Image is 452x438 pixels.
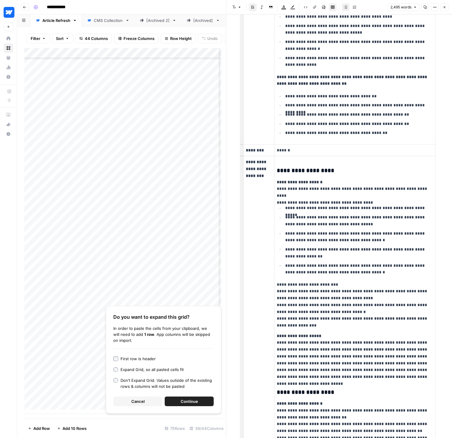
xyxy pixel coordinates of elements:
div: Don’t Expand Grid. Values outside of the existing rows & columns will not be pasted [121,377,214,389]
button: Add 10 Rows [53,424,90,433]
span: Filter [31,35,40,41]
div: CMS Collection [94,17,123,23]
input: First row is header [113,356,118,361]
button: What's new? [4,120,13,129]
a: Your Data [4,53,13,62]
input: Don’t Expand Grid. Values outside of the existing rows & columns will not be pasted [113,378,118,383]
a: CMS Collection [82,14,135,26]
span: Sort [56,35,64,41]
a: Article Refresh [31,14,82,26]
a: Usage [4,62,13,72]
a: [Archived] [182,14,225,26]
div: Article Refresh [42,17,70,23]
span: 2,495 words [390,5,411,10]
button: Cancel [113,397,162,406]
button: Row Height [161,34,196,43]
button: Help + Support [4,129,13,139]
button: Undo [198,34,221,43]
a: Settings [4,72,13,82]
a: [Archived 2] [135,14,182,26]
span: Add 10 Rows [63,425,87,431]
button: 44 Columns [75,34,112,43]
a: Home [4,34,13,43]
div: First row is header [121,356,156,362]
div: 75 Rows [162,424,187,433]
b: 1 row [144,332,154,337]
div: [Archived] [193,17,213,23]
button: Sort [52,34,73,43]
div: [Archived 2] [146,17,170,23]
div: Do you want to expand this grid? [113,313,214,321]
span: Freeze Columns [124,35,154,41]
span: Continue [181,398,198,404]
a: Browse [4,43,13,53]
button: Workspace: Webflow [4,5,13,20]
button: Filter [27,34,50,43]
button: Freeze Columns [114,34,158,43]
span: Add Row [33,425,50,431]
span: 44 Columns [85,35,108,41]
button: 2,495 words [388,3,420,11]
div: In order to paste the cells from your clipboard, we will need to add . App columns will be skippe... [113,325,214,343]
span: Cancel [131,398,145,404]
button: Continue [165,397,214,406]
a: AirOps Academy [4,110,13,120]
input: Expand Grid, so all pasted cells fit [113,367,118,372]
div: Expand Grid, so all pasted cells fit [121,367,184,373]
span: Undo [207,35,218,41]
img: Webflow Logo [4,7,14,18]
button: Add Row [24,424,53,433]
div: 39/44 Columns [187,424,226,433]
span: Row Height [170,35,192,41]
